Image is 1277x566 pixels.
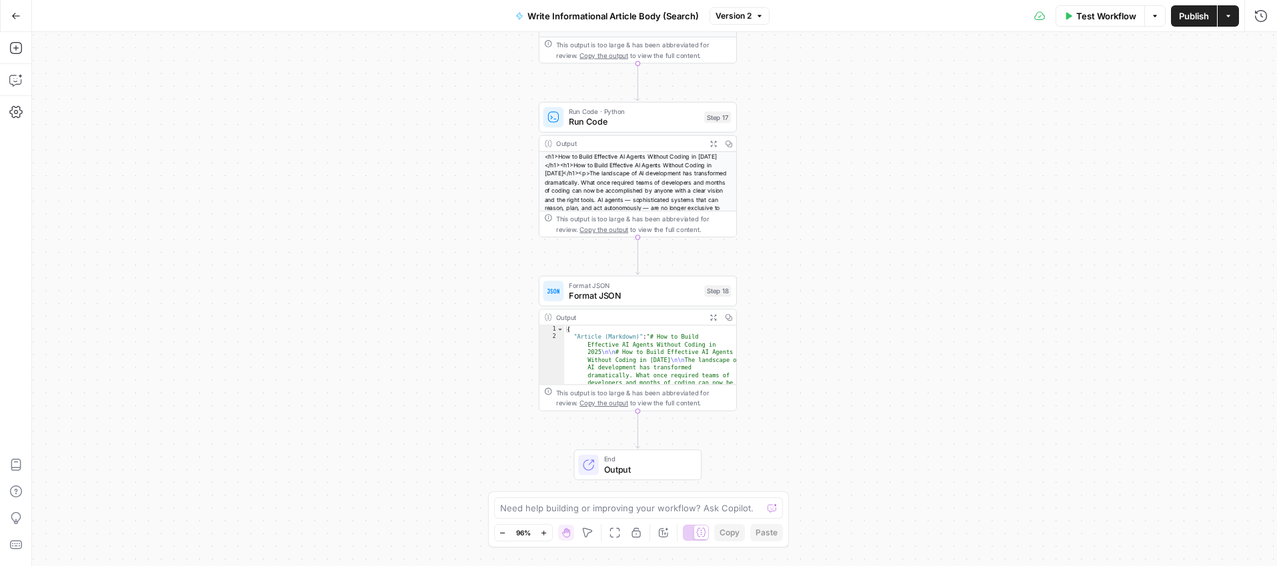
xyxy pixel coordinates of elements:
[750,524,783,541] button: Paste
[1076,9,1136,23] span: Test Workflow
[507,5,707,27] button: Write Informational Article Body (Search)
[1171,5,1217,27] button: Publish
[579,225,628,233] span: Copy the output
[1056,5,1144,27] button: Test Workflow
[556,40,732,61] div: This output is too large & has been abbreviated for review. to view the full content.
[556,214,732,235] div: This output is too large & has been abbreviated for review. to view the full content.
[569,280,700,290] span: Format JSON
[1179,9,1209,23] span: Publish
[636,63,640,101] g: Edge from step_9 to step_17
[604,454,691,464] span: End
[527,9,699,23] span: Write Informational Article Body (Search)
[720,527,740,539] span: Copy
[704,111,731,123] div: Step 17
[756,527,778,539] span: Paste
[539,102,737,237] div: Run Code · PythonRun CodeStep 17Output<h1>How to Build Effective AI Agents Without Coding in [DAT...
[704,285,731,297] div: Step 18
[716,10,752,22] span: Version 2
[569,289,700,302] span: Format JSON
[539,325,564,333] div: 1
[516,527,531,538] span: 96%
[569,107,700,117] span: Run Code · Python
[556,387,732,408] div: This output is too large & has been abbreviated for review. to view the full content.
[604,463,691,475] span: Output
[710,7,770,25] button: Version 2
[539,276,737,411] div: Format JSONFormat JSONStep 18Output{ "Article (Markdown)":"# How to Build Effective AI Agents Wit...
[556,312,702,322] div: Output
[557,325,564,333] span: Toggle code folding, rows 1 through 3
[579,51,628,59] span: Copy the output
[539,449,737,480] div: EndOutput
[636,411,640,449] g: Edge from step_18 to end
[636,237,640,275] g: Edge from step_17 to step_18
[569,115,700,128] span: Run Code
[579,399,628,407] span: Copy the output
[556,138,702,148] div: Output
[714,524,745,541] button: Copy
